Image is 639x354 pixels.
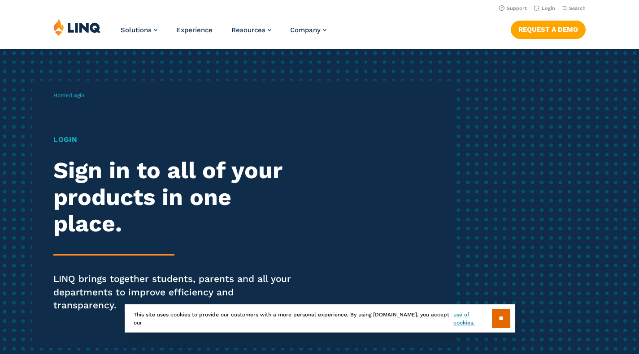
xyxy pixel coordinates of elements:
[176,26,213,34] a: Experience
[53,157,300,236] h2: Sign in to all of your products in one place.
[290,26,321,34] span: Company
[569,5,586,11] span: Search
[121,19,326,48] nav: Primary Navigation
[71,92,84,98] span: Login
[290,26,326,34] a: Company
[534,5,555,11] a: Login
[453,311,491,327] a: use of cookies.
[121,26,157,34] a: Solutions
[53,92,84,98] span: /
[511,21,586,38] a: Request a Demo
[53,19,101,36] img: LINQ | K‑12 Software
[511,19,586,38] nav: Button Navigation
[562,5,586,12] button: Open Search Bar
[53,273,300,312] p: LINQ brings together students, parents and all your departments to improve efficiency and transpa...
[231,26,265,34] span: Resources
[53,134,300,145] h1: Login
[121,26,152,34] span: Solutions
[125,304,515,333] div: This site uses cookies to provide our customers with a more personal experience. By using [DOMAIN...
[499,5,527,11] a: Support
[231,26,271,34] a: Resources
[53,92,69,98] a: Home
